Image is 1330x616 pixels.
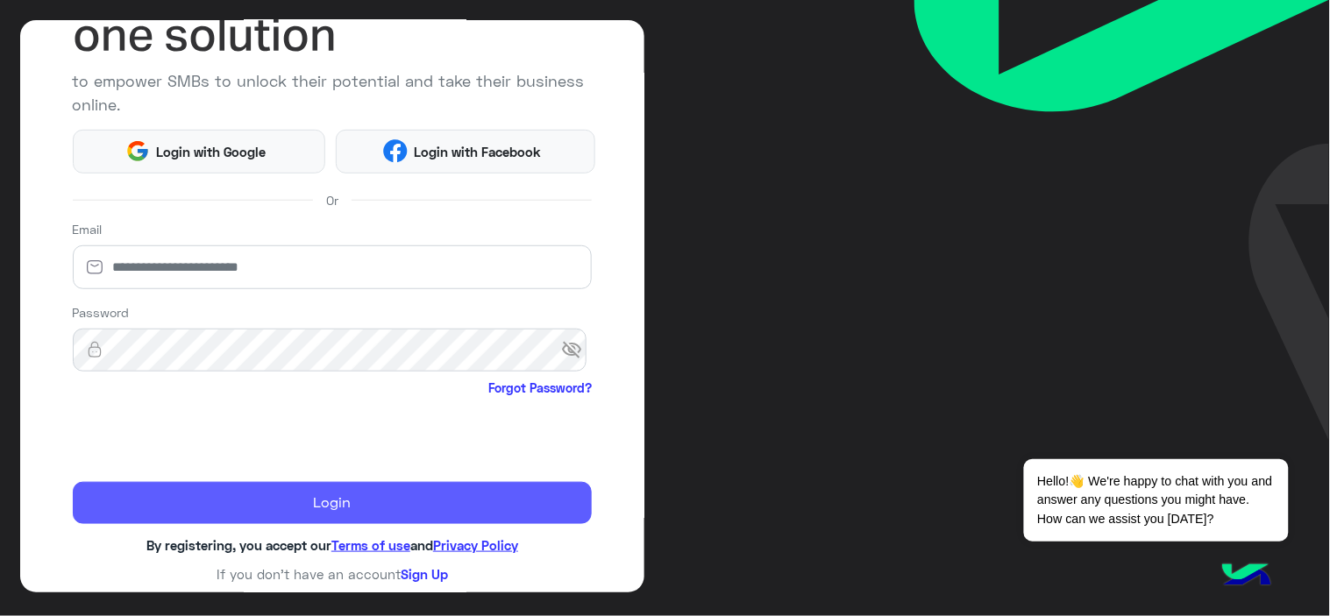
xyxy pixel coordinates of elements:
[326,191,338,209] span: Or
[125,139,149,163] img: Google
[73,220,103,238] label: Email
[433,537,518,553] a: Privacy Policy
[73,482,593,524] button: Login
[383,139,407,163] img: Facebook
[73,69,593,117] p: to empower SMBs to unlock their potential and take their business online.
[331,537,410,553] a: Terms of use
[401,566,448,582] a: Sign Up
[73,400,339,469] iframe: reCAPTCHA
[410,537,433,553] span: and
[561,335,593,366] span: visibility_off
[488,379,592,397] a: Forgot Password?
[336,130,595,173] button: Login with Facebook
[73,130,326,173] button: Login with Google
[73,566,593,582] h6: If you don’t have an account
[73,341,117,358] img: lock
[1024,459,1288,542] span: Hello!👋 We're happy to chat with you and answer any questions you might have. How can we assist y...
[146,537,331,553] span: By registering, you accept our
[408,142,548,162] span: Login with Facebook
[1216,546,1277,607] img: hulul-logo.png
[73,258,117,276] img: email
[150,142,273,162] span: Login with Google
[73,303,130,322] label: Password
